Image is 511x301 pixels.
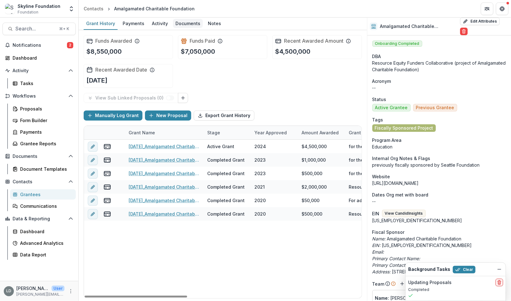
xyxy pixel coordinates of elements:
button: edit [88,142,98,152]
button: view-payments [103,183,111,191]
p: $4,500,000 [275,47,310,56]
a: Documents [173,18,203,30]
button: Link Grants [178,93,188,103]
div: For administrative costs of the Resource Equity Funders Collaborative (a project of Seattle Found... [349,197,388,204]
span: Activity [13,68,66,73]
button: Export Grant History [194,110,254,121]
div: Activity [149,19,170,28]
span: Internal Org Notes & Flags [372,155,430,162]
span: Data & Reporting [13,216,66,222]
span: Active Grantee [375,105,408,110]
button: Search... [3,23,76,35]
p: User [52,286,64,291]
span: 2 [67,42,73,48]
button: edit [88,196,98,206]
span: Name : [375,295,389,301]
span: Website [372,173,390,180]
p: Completed [408,287,503,293]
button: View CandidInsights [382,210,426,217]
a: Grantees [10,189,76,200]
div: Grant Title [345,126,392,139]
div: Completed Grant [207,157,245,163]
img: Skyline Foundation [5,4,15,14]
div: Resource Equity Funders Collaborative (a project of Seattle Foundation) [349,211,388,217]
span: Tags [372,116,383,123]
span: Program Area [372,137,402,143]
div: Amount Awarded [298,126,345,139]
button: Open Documents [3,151,76,161]
a: Grantee Reports [10,138,76,149]
button: view-payments [103,143,111,150]
a: [DATE]_Amalgamated Charitable Foundation (Resource Equity Funders Collaborative)_500000 [129,211,200,217]
button: Partners [481,3,493,15]
a: Dashboard [10,226,76,237]
p: $8,550,000 [86,47,122,56]
div: $500,000 [302,211,322,217]
a: Data Report [10,250,76,260]
nav: breadcrumb [81,4,197,13]
span: Search... [15,26,55,32]
div: Amount Awarded [298,129,342,136]
div: Dashboard [20,228,71,235]
button: delete [496,279,503,286]
p: [STREET_ADDRESS] [372,268,506,275]
a: Proposals [10,104,76,114]
div: Resource Equity Funders Collaborative (a project of Seattle Foundation) [349,184,388,190]
button: Add [398,280,406,288]
a: [URL][DOMAIN_NAME] [372,180,419,186]
button: Open entity switcher [67,3,76,15]
div: $4,500,000 [302,143,327,150]
i: Primary Contact Email: [372,262,419,268]
p: previously fiscally sponsored by Seattle Foundation [372,162,506,168]
div: Contacts [84,5,103,12]
p: -- [372,198,506,205]
div: Lisa Dinh [6,289,11,293]
button: view-payments [103,156,111,164]
button: View Sub Linked Proposals (0) [84,93,178,103]
button: edit [88,169,98,179]
a: Payments [120,18,147,30]
span: Fiscally Sponsored Project [375,126,433,131]
span: Workflows [13,94,66,99]
a: Tasks [10,78,76,89]
a: Notes [205,18,224,30]
i: Primary Contact Name: [372,256,420,261]
div: Grantee Reports [20,140,71,147]
div: Communications [20,203,71,209]
a: [DATE]_Amalgamated Charitable Foundation (Resource Equity Funders Collaborative)_1000000 [129,157,200,163]
div: Active Grant [207,143,234,150]
h2: Funds Paid [190,38,215,44]
button: Manually Log Grant [84,110,142,121]
button: view-payments [103,197,111,204]
button: edit [88,209,98,219]
i: Address: [372,269,391,274]
div: ⌘ + K [58,25,70,32]
span: Status [372,96,386,103]
div: $2,000,000 [302,184,327,190]
div: 2023 [254,170,266,177]
p: [PERSON_NAME] [16,285,49,292]
span: Fiscal Sponsor [372,229,405,235]
p: EIN [372,210,380,217]
button: Clear [453,266,475,273]
span: Onboarding Completed [372,40,422,47]
h2: Amalgamated Charitable Foundation [380,24,458,29]
p: Education [372,143,506,150]
div: Completed Grant [207,197,245,204]
button: edit [88,155,98,165]
div: Completed Grant [207,211,245,217]
div: Amalgamated Charitable Foundation [114,5,195,12]
div: for the charitable purposes of Resource Equity Funders Collaborative [349,157,388,163]
span: Dates Org met with board [372,191,429,198]
span: Acronym [372,78,391,84]
button: Notifications2 [3,40,76,50]
h2: Recent Awarded Date [95,67,147,73]
div: Document Templates [20,166,71,172]
div: Grant Title [345,129,376,136]
span: Contacts [13,179,66,185]
button: Open Contacts [3,177,76,187]
button: Edit Attributes [460,18,500,25]
div: Proposals [20,105,71,112]
div: Stage [203,126,251,139]
a: [DATE]_Amalgamated Charitable Foundation (Resource Equity Funders Collaborative)_4500000 [129,143,200,150]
